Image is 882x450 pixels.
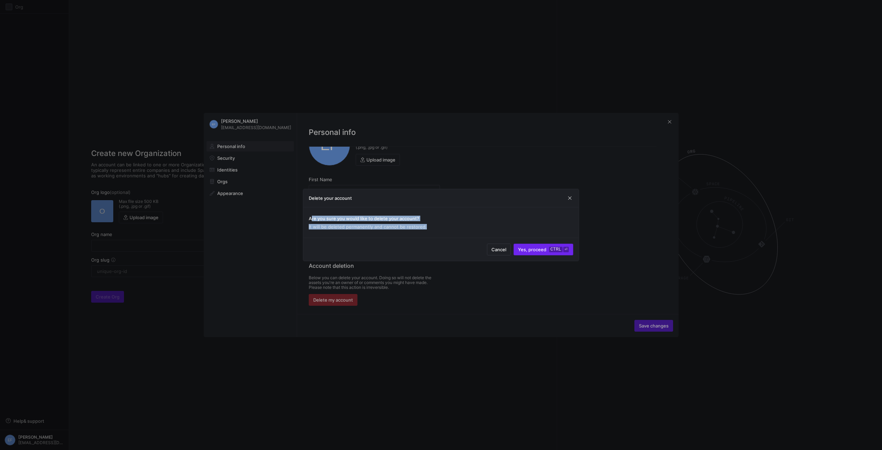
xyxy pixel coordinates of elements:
span: It will be deleted permanently and cannot be restored. [309,224,427,229]
span: Cancel [491,247,506,252]
button: Yes, proceedctrl⏎ [514,244,573,255]
kbd: ⏎ [563,247,569,252]
span: Yes, proceed [518,247,569,252]
span: Are you sure you would like to delete your account? [309,216,427,221]
h3: Delete your account [309,195,352,201]
button: Cancel [487,244,511,255]
kbd: ctrl [549,247,563,252]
